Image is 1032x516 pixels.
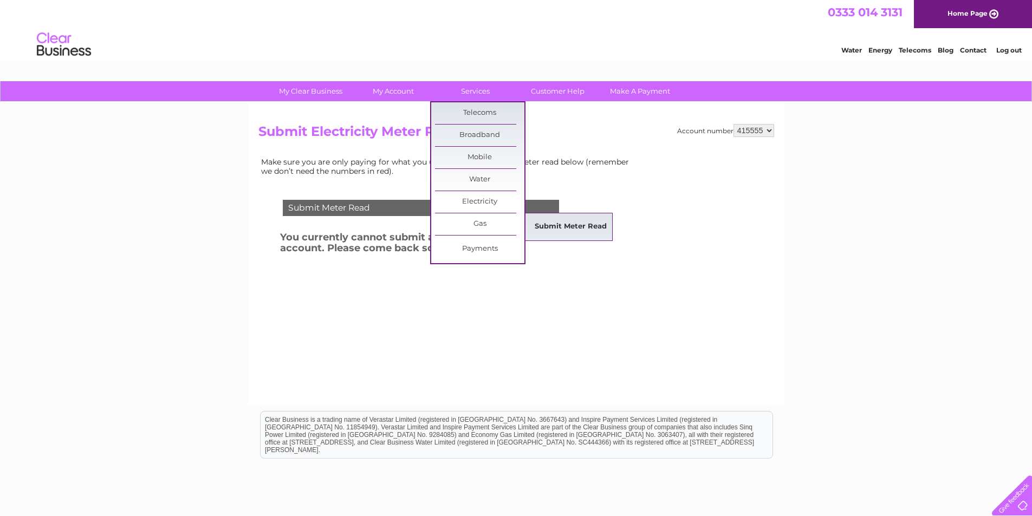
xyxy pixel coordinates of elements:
[348,81,438,101] a: My Account
[677,124,774,137] div: Account number
[899,46,931,54] a: Telecoms
[960,46,986,54] a: Contact
[435,191,524,213] a: Electricity
[36,28,92,61] img: logo.png
[841,46,862,54] a: Water
[258,155,638,178] td: Make sure you are only paying for what you use. Simply enter your meter read below (remember we d...
[526,216,615,238] a: Submit Meter Read
[280,230,588,259] h3: You currently cannot submit a meter reading on this account. Please come back soon!
[513,81,602,101] a: Customer Help
[261,6,773,53] div: Clear Business is a trading name of Verastar Limited (registered in [GEOGRAPHIC_DATA] No. 3667643...
[435,213,524,235] a: Gas
[258,124,774,145] h2: Submit Electricity Meter Read
[435,102,524,124] a: Telecoms
[283,200,559,216] div: Submit Meter Read
[595,81,685,101] a: Make A Payment
[266,81,355,101] a: My Clear Business
[435,238,524,260] a: Payments
[938,46,953,54] a: Blog
[828,5,903,19] a: 0333 014 3131
[431,81,520,101] a: Services
[435,125,524,146] a: Broadband
[868,46,892,54] a: Energy
[435,147,524,168] a: Mobile
[435,169,524,191] a: Water
[996,46,1022,54] a: Log out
